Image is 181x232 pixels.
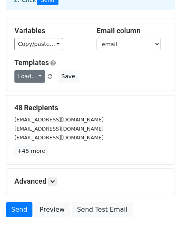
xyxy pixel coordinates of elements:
h5: Advanced [14,177,167,186]
small: [EMAIL_ADDRESS][DOMAIN_NAME] [14,135,104,141]
a: +45 more [14,146,48,156]
iframe: Chat Widget [141,194,181,232]
h5: Variables [14,26,84,35]
button: Save [58,70,78,83]
a: Copy/paste... [14,38,63,50]
small: [EMAIL_ADDRESS][DOMAIN_NAME] [14,117,104,123]
a: Send Test Email [72,202,133,217]
div: Widget de chat [141,194,181,232]
h5: Email column [97,26,167,35]
a: Send [6,202,32,217]
a: Templates [14,58,49,67]
small: [EMAIL_ADDRESS][DOMAIN_NAME] [14,126,104,132]
a: Load... [14,70,45,83]
a: Preview [34,202,70,217]
h5: 48 Recipients [14,103,167,112]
